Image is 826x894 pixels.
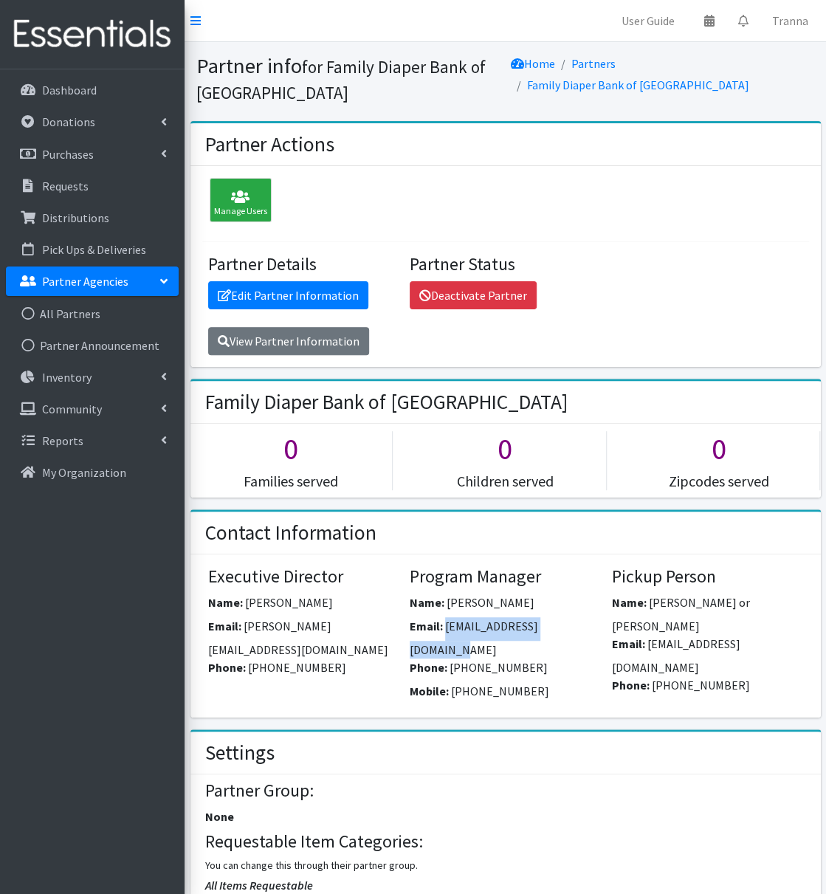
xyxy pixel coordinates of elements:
[208,327,369,355] a: View Partner Information
[410,594,444,611] label: Name:
[612,594,647,611] label: Name:
[447,595,534,610] span: [PERSON_NAME]
[6,203,179,233] a: Distributions
[612,635,645,653] label: Email:
[612,676,650,694] label: Phone:
[208,281,368,309] a: Edit Partner Information
[6,75,179,105] a: Dashboard
[6,426,179,455] a: Reports
[245,595,333,610] span: [PERSON_NAME]
[42,433,83,448] p: Reports
[210,178,272,222] div: Manage Users
[42,147,94,162] p: Purchases
[42,402,102,416] p: Community
[404,431,606,467] h1: 0
[42,179,89,193] p: Requests
[42,210,109,225] p: Distributions
[42,242,146,257] p: Pick Ups & Deliveries
[208,594,243,611] label: Name:
[410,659,447,676] label: Phone:
[208,617,241,635] label: Email:
[410,281,537,309] a: Deactivate Partner
[205,780,805,802] h4: Partner Group:
[42,83,97,97] p: Dashboard
[6,140,179,169] a: Purchases
[42,114,95,129] p: Donations
[6,235,179,264] a: Pick Ups & Deliveries
[205,390,568,414] h2: Family Diaper Bank of [GEOGRAPHIC_DATA]
[205,132,334,157] h2: Partner Actions
[6,267,179,296] a: Partner Agencies
[6,394,179,424] a: Community
[410,617,443,635] label: Email:
[618,431,820,467] h1: 0
[208,566,399,588] h4: Executive Director
[612,595,750,633] span: [PERSON_NAME] or [PERSON_NAME]
[6,171,179,201] a: Requests
[410,254,601,275] h4: Partner Status
[205,740,275,765] h2: Settings
[42,370,92,385] p: Inventory
[511,56,555,71] a: Home
[410,619,538,657] span: [EMAIL_ADDRESS][DOMAIN_NAME]
[451,684,549,698] span: [PHONE_NUMBER]
[612,636,740,675] span: [EMAIL_ADDRESS][DOMAIN_NAME]
[205,520,376,545] h2: Contact Information
[6,107,179,137] a: Donations
[205,878,313,893] span: All Items Requestable
[208,619,388,657] span: [PERSON_NAME][EMAIL_ADDRESS][DOMAIN_NAME]
[6,362,179,392] a: Inventory
[205,858,805,873] p: You can change this through their partner group.
[6,458,179,487] a: My Organization
[410,682,449,700] label: Mobile:
[450,660,548,675] span: [PHONE_NUMBER]
[652,678,750,692] span: [PHONE_NUMBER]
[205,808,234,825] label: None
[571,56,616,71] a: Partners
[612,566,803,588] h4: Pickup Person
[404,472,606,490] h5: Children served
[202,195,272,210] a: Manage Users
[618,472,820,490] h5: Zipcodes served
[196,53,500,104] h1: Partner info
[6,331,179,360] a: Partner Announcement
[527,78,749,92] a: Family Diaper Bank of [GEOGRAPHIC_DATA]
[6,299,179,329] a: All Partners
[410,566,601,588] h4: Program Manager
[6,10,179,59] img: HumanEssentials
[610,6,686,35] a: User Guide
[205,831,805,853] h4: Requestable Item Categories:
[248,660,346,675] span: [PHONE_NUMBER]
[42,274,128,289] p: Partner Agencies
[208,659,246,676] label: Phone:
[760,6,820,35] a: Tranna
[42,465,126,480] p: My Organization
[196,56,486,103] small: for Family Diaper Bank of [GEOGRAPHIC_DATA]
[208,254,399,275] h4: Partner Details
[190,431,393,467] h1: 0
[190,472,393,490] h5: Families served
